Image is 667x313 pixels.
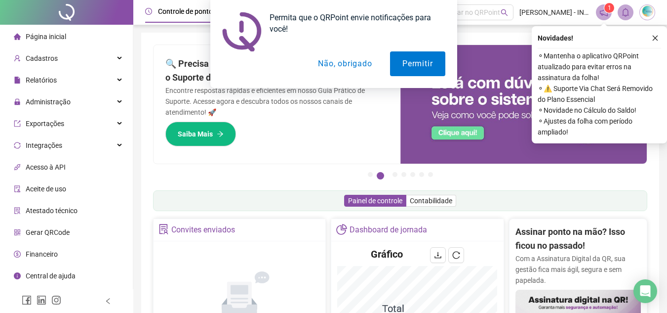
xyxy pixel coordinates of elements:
[14,251,21,258] span: dollar
[51,295,61,305] span: instagram
[350,222,427,238] div: Dashboard de jornada
[401,172,406,177] button: 4
[37,295,46,305] span: linkedin
[14,185,21,192] span: audit
[105,298,112,305] span: left
[410,197,452,205] span: Contabilidade
[452,251,460,259] span: reload
[14,120,21,127] span: export
[428,172,433,177] button: 7
[14,142,21,149] span: sync
[410,172,415,177] button: 5
[390,51,445,76] button: Permitir
[26,185,66,193] span: Aceite de uso
[515,225,641,253] h2: Assinar ponto na mão? Isso ficou no passado!
[262,12,445,35] div: Permita que o QRPoint envie notificações para você!
[392,172,397,177] button: 3
[14,229,21,236] span: qrcode
[26,141,62,149] span: Integrações
[158,224,169,234] span: solution
[371,247,403,261] h4: Gráfico
[14,272,21,279] span: info-circle
[26,163,66,171] span: Acesso à API
[22,295,32,305] span: facebook
[217,131,224,137] span: arrow-right
[14,164,21,171] span: api
[165,122,236,146] button: Saiba Mais
[14,207,21,214] span: solution
[26,272,76,280] span: Central de ajuda
[26,250,58,258] span: Financeiro
[26,207,78,215] span: Atestado técnico
[26,98,71,106] span: Administração
[434,251,442,259] span: download
[633,279,657,303] div: Open Intercom Messenger
[377,172,384,179] button: 2
[368,172,373,177] button: 1
[348,197,402,205] span: Painel de controle
[515,253,641,286] p: Com a Assinatura Digital da QR, sua gestão fica mais ágil, segura e sem papelada.
[171,222,235,238] div: Convites enviados
[538,83,661,105] span: ⚬ ⚠️ Suporte Via Chat Será Removido do Plano Essencial
[306,51,384,76] button: Não, obrigado
[165,85,389,118] p: Encontre respostas rápidas e eficientes em nosso Guia Prático de Suporte. Acesse agora e descubra...
[419,172,424,177] button: 6
[222,12,262,51] img: notification icon
[538,116,661,137] span: ⚬ Ajustes da folha com período ampliado!
[400,45,647,164] img: banner%2F0cf4e1f0-cb71-40ef-aa93-44bd3d4ee559.png
[538,105,661,116] span: ⚬ Novidade no Cálculo do Saldo!
[14,98,21,105] span: lock
[336,224,347,234] span: pie-chart
[178,129,213,139] span: Saiba Mais
[26,228,70,236] span: Gerar QRCode
[26,120,64,128] span: Exportações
